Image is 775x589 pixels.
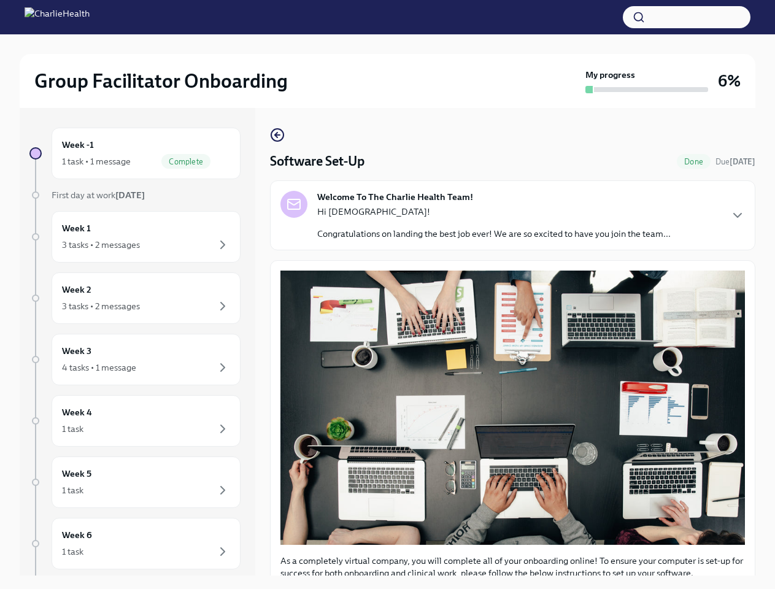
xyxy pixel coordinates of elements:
a: Week 23 tasks • 2 messages [29,272,241,324]
span: First day at work [52,190,145,201]
span: Due [715,157,755,166]
div: 1 task [62,484,83,496]
div: 4 tasks • 1 message [62,361,136,374]
h6: Week 6 [62,528,92,542]
div: 3 tasks • 2 messages [62,239,140,251]
h6: Week 1 [62,221,91,235]
a: Week 51 task [29,456,241,508]
a: Week 34 tasks • 1 message [29,334,241,385]
strong: [DATE] [730,157,755,166]
h2: Group Facilitator Onboarding [34,69,288,93]
h6: Week 3 [62,344,91,358]
span: September 3rd, 2025 07:00 [715,156,755,167]
span: Done [677,157,711,166]
h3: 6% [718,70,741,92]
div: 1 task [62,423,83,435]
a: Week 13 tasks • 2 messages [29,211,241,263]
h6: Week -1 [62,138,94,152]
p: Congratulations on landing the best job ever! We are so excited to have you join the team... [317,228,671,240]
h6: Week 4 [62,406,92,419]
p: As a completely virtual company, you will complete all of your onboarding online! To ensure your ... [280,555,745,579]
a: Week 61 task [29,518,241,569]
img: CharlieHealth [25,7,90,27]
button: Zoom image [280,271,745,545]
strong: Welcome To The Charlie Health Team! [317,191,473,203]
p: Hi [DEMOGRAPHIC_DATA]! [317,206,671,218]
div: 3 tasks • 2 messages [62,300,140,312]
a: First day at work[DATE] [29,189,241,201]
span: Complete [161,157,210,166]
a: Week -11 task • 1 messageComplete [29,128,241,179]
h6: Week 2 [62,283,91,296]
div: 1 task • 1 message [62,155,131,167]
strong: [DATE] [115,190,145,201]
div: 1 task [62,545,83,558]
h4: Software Set-Up [270,152,364,171]
a: Week 41 task [29,395,241,447]
strong: My progress [585,69,635,81]
h6: Week 5 [62,467,91,480]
